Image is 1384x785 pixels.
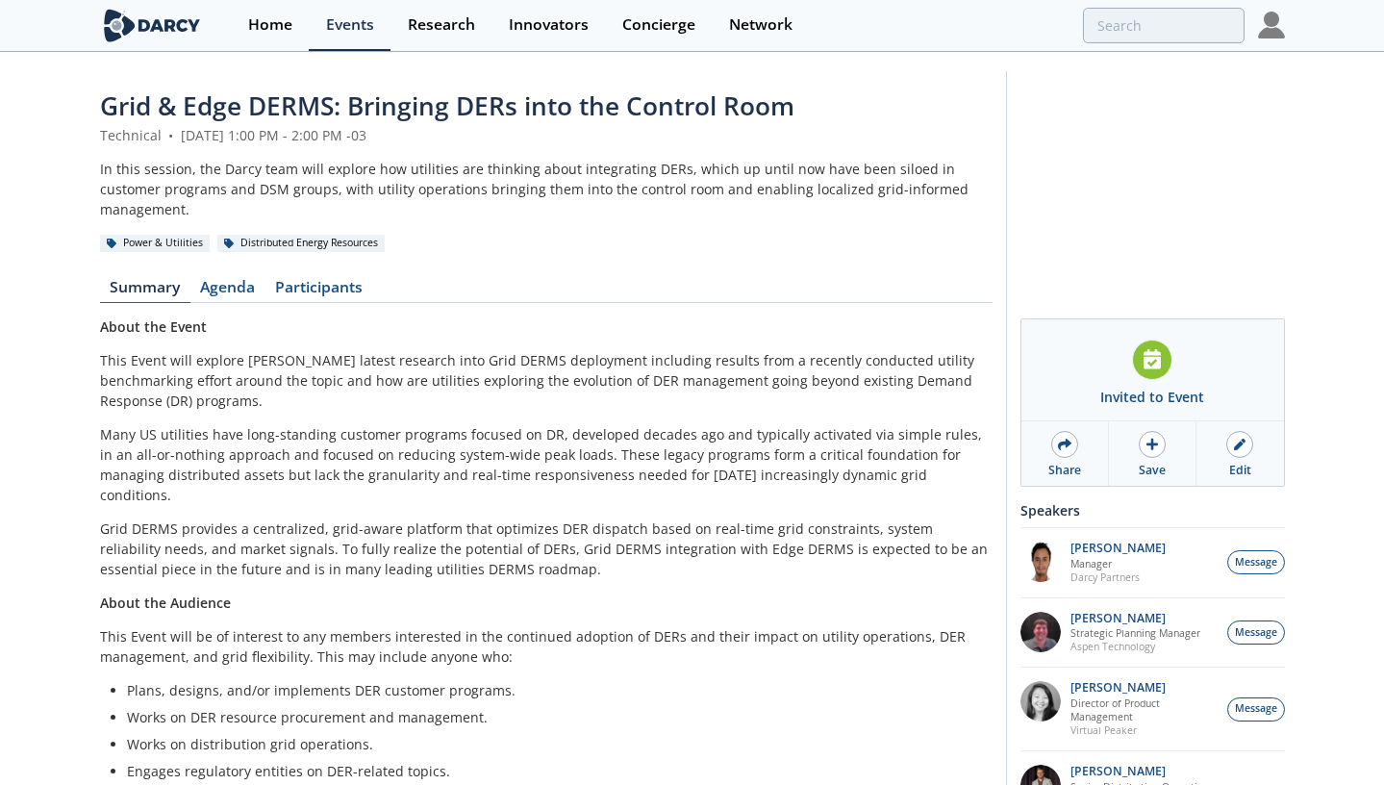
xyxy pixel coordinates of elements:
[1227,620,1285,645] button: Message
[100,519,993,579] p: Grid DERMS provides a centralized, grid-aware platform that optimizes DER dispatch based on real-...
[1070,612,1200,625] p: [PERSON_NAME]
[1070,696,1217,723] p: Director of Product Management
[408,17,475,33] div: Research
[165,126,177,144] span: •
[100,317,207,336] strong: About the Event
[100,424,993,505] p: Many US utilities have long-standing customer programs focused on DR, developed decades ago and t...
[1070,640,1200,653] p: Aspen Technology
[622,17,695,33] div: Concierge
[100,125,993,145] div: Technical [DATE] 1:00 PM - 2:00 PM -03
[729,17,793,33] div: Network
[100,280,190,303] a: Summary
[1258,12,1285,38] img: Profile
[326,17,374,33] div: Events
[1235,555,1277,570] span: Message
[1070,765,1217,778] p: [PERSON_NAME]
[127,707,979,727] li: Works on DER resource procurement and management.
[100,350,993,411] p: This Event will explore [PERSON_NAME] latest research into Grid DERMS deployment including result...
[1070,557,1166,570] p: Manager
[1070,723,1217,737] p: Virtual Peaker
[1196,421,1283,486] a: Edit
[1235,625,1277,641] span: Message
[1070,542,1166,555] p: [PERSON_NAME]
[1083,8,1245,43] input: Advanced Search
[1070,626,1200,640] p: Strategic Planning Manager
[1020,681,1061,722] img: 8160f632-77e6-40bd-9ce2-d8c8bb49c0dd
[1235,701,1277,717] span: Message
[248,17,292,33] div: Home
[100,9,205,42] img: logo-wide.svg
[1020,612,1061,652] img: accc9a8e-a9c1-4d58-ae37-132228efcf55
[100,235,211,252] div: Power & Utilities
[1303,708,1365,766] iframe: chat widget
[127,680,979,700] li: Plans, designs, and/or implements DER customer programs.
[127,761,979,781] li: Engages regulatory entities on DER-related topics.
[1229,462,1251,479] div: Edit
[1070,570,1166,584] p: Darcy Partners
[1227,550,1285,574] button: Message
[100,626,993,667] p: This Event will be of interest to any members interested in the continued adoption of DERs and th...
[1227,697,1285,722] button: Message
[265,280,373,303] a: Participants
[509,17,589,33] div: Innovators
[1100,387,1204,407] div: Invited to Event
[127,734,979,754] li: Works on distribution grid operations.
[100,159,993,219] div: In this session, the Darcy team will explore how utilities are thinking about integrating DERs, w...
[1048,462,1081,479] div: Share
[1070,681,1217,695] p: [PERSON_NAME]
[190,280,265,303] a: Agenda
[1020,494,1285,527] div: Speakers
[1020,542,1061,582] img: vRBZwDRnSTOrB1qTpmXr
[1139,462,1166,479] div: Save
[100,89,794,123] span: Grid & Edge DERMS: Bringing DERs into the Control Room
[217,235,386,252] div: Distributed Energy Resources
[100,594,231,612] strong: About the Audience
